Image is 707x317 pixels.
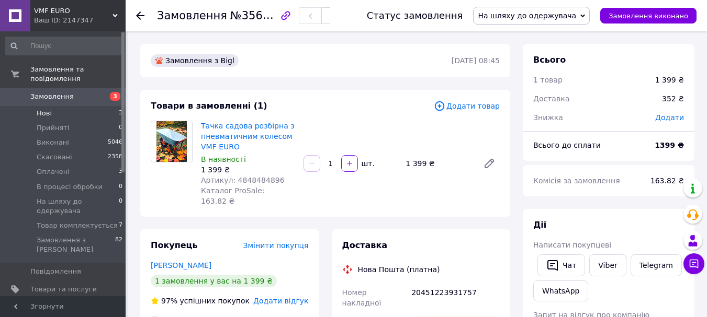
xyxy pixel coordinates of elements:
[409,283,502,312] div: 20451223931757
[367,10,463,21] div: Статус замовлення
[30,92,74,101] span: Замовлення
[151,261,211,269] a: [PERSON_NAME]
[136,10,144,21] div: Повернутися назад
[478,11,576,20] span: На шляху до одержувача
[151,54,239,67] div: Замовлення з Bigl
[30,267,81,276] span: Повідомлення
[37,123,69,133] span: Прийняті
[156,121,187,162] img: Тачка садова розбірна з пневматичним колесом VMF EURO
[533,55,566,65] span: Всього
[656,87,690,110] div: 352 ₴
[452,56,500,65] time: [DATE] 08:45
[533,220,546,230] span: Дії
[5,37,124,55] input: Пошук
[253,297,308,305] span: Додати відгук
[151,275,277,287] div: 1 замовлення у вас на 1 399 ₴
[119,182,122,192] span: 0
[119,197,122,216] span: 0
[533,76,563,84] span: 1 товар
[355,264,443,275] div: Нова Пошта (платна)
[119,109,122,118] span: 3
[600,8,697,24] button: Замовлення виконано
[631,254,682,276] a: Telegram
[108,138,122,147] span: 5046
[655,141,684,149] b: 1399 ₴
[201,155,246,163] span: В наявності
[533,280,588,301] a: WhatsApp
[533,141,601,149] span: Всього до сплати
[230,9,305,22] span: №356644185
[110,92,120,101] span: 3
[201,186,264,205] span: Каталог ProSale: 163.82 ₴
[37,167,70,177] span: Оплачені
[119,221,122,230] span: 7
[108,152,122,162] span: 2358
[37,138,69,147] span: Виконані
[157,9,227,22] span: Замовлення
[401,156,475,171] div: 1 399 ₴
[201,122,295,151] a: Тачка садова розбірна з пневматичним колесом VMF EURO
[115,236,122,254] span: 82
[479,153,500,174] a: Редагувати
[30,285,97,294] span: Товари та послуги
[589,254,626,276] a: Viber
[37,221,118,230] span: Товар комплектується
[655,113,684,122] span: Додати
[359,158,376,169] div: шт.
[434,100,500,112] span: Додати товар
[37,182,103,192] span: В процесі обробки
[37,152,72,162] span: Скасовані
[34,16,126,25] div: Ваш ID: 2147347
[533,241,611,249] span: Написати покупцеві
[650,177,684,185] span: 163.82 ₴
[683,253,704,274] button: Чат з покупцем
[201,176,285,184] span: Артикул: 4848484896
[30,65,126,84] span: Замовлення та повідомлення
[342,288,381,307] span: Номер накладної
[533,177,620,185] span: Комісія за замовлення
[609,12,688,20] span: Замовлення виконано
[151,101,267,111] span: Товари в замовленні (1)
[243,241,309,250] span: Змінити покупця
[37,236,115,254] span: Замовлення з [PERSON_NAME]
[161,297,177,305] span: 97%
[34,6,113,16] span: VMF EURO
[37,109,52,118] span: Нові
[151,296,250,306] div: успішних покупок
[119,123,122,133] span: 0
[533,113,563,122] span: Знижка
[537,254,585,276] button: Чат
[655,75,684,85] div: 1 399 ₴
[533,95,569,103] span: Доставка
[119,167,122,177] span: 3
[342,240,388,250] span: Доставка
[37,197,119,216] span: На шляху до одержувача
[201,165,295,175] div: 1 399 ₴
[151,240,198,250] span: Покупець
